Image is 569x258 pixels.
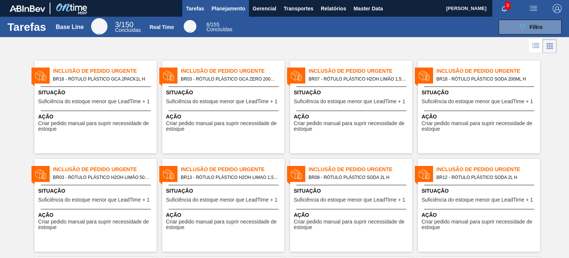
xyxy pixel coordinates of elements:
div: Base Line [115,22,141,33]
span: Suficiência do estoque menor que LeadTime + 1 [38,197,150,203]
span: / 150 [115,20,133,29]
span: Inclusão de Pedido Urgente [181,166,284,173]
span: Relatórios [321,4,346,13]
span: BR18 - RÓTULO PLÁSTICO SODA 200ML H [436,75,534,83]
span: Ação [294,211,410,219]
span: Situação [422,187,538,195]
span: Planejamento [212,4,245,13]
span: Suficiência do estoque menor que LeadTime + 1 [294,99,405,104]
span: Criar pedido manual para suprir necessidade de estoque [294,121,410,132]
span: Situação [38,187,155,195]
img: status [35,70,46,81]
span: Ação [166,113,283,121]
span: Situação [166,89,283,97]
img: status [163,169,174,180]
span: BR03 - RÓTULO PLÁSTICO GCA ZERO 200ML H [181,75,279,83]
span: Situação [422,89,538,97]
span: Suficiência do estoque menor que LeadTime + 1 [422,99,533,104]
span: Inclusão de Pedido Urgente [53,67,157,75]
span: Suficiência do estoque menor que LeadTime + 1 [294,197,405,203]
span: Inclusão de Pedido Urgente [436,166,540,173]
span: 9 [505,1,510,10]
span: Inclusão de Pedido Urgente [309,67,412,75]
span: Situação [294,187,410,195]
span: Filtro [530,24,543,30]
img: status [163,70,174,81]
span: 6 [206,22,209,27]
div: Real Time [184,20,196,33]
div: Base Line [91,18,107,35]
img: status [35,169,46,180]
span: Inclusão de Pedido Urgente [181,67,284,75]
span: Suficiência do estoque menor que LeadTime + 1 [38,99,150,104]
button: Filtro [499,20,562,35]
img: status [419,70,430,81]
div: Base Line [56,24,84,30]
span: BR08 - RÓTULO PLÁSTICO SODA 2L H [309,173,406,182]
span: Inclusão de Pedido Urgente [53,166,157,173]
span: Inclusão de Pedido Urgente [309,166,412,173]
span: BR07 - RÓTULO PLÁSTICO H2OH LIMÃO 1,5L AH [309,75,406,83]
button: Notificações [492,3,516,14]
div: Real Time [150,24,174,30]
span: Criar pedido manual para suprir necessidade de estoque [422,121,538,132]
span: Master Data [353,4,383,13]
span: BR12 - RÓTULO PLÁSTICO SODA 2L H [436,173,534,182]
span: Ação [38,113,155,121]
span: Ação [422,211,538,219]
div: Visão em Cards [543,39,557,53]
span: / 155 [206,22,219,27]
span: Suficiência do estoque menor que LeadTime + 1 [422,197,533,203]
span: Ação [422,113,538,121]
span: Criar pedido manual para suprir necessidade de estoque [38,121,155,132]
h1: Tarefas [7,23,46,31]
span: Tarefas [186,4,204,13]
span: Concluídas [115,27,141,33]
span: Criar pedido manual para suprir necessidade de estoque [166,121,283,132]
span: Situação [166,187,283,195]
span: BR13 - RÓTULO PLÁSTICO H2OH LIMAO 1,5L H [181,173,279,182]
span: Criar pedido manual para suprir necessidade de estoque [422,219,538,231]
div: Real Time [206,22,232,32]
span: Situação [38,89,155,97]
span: Ação [38,211,155,219]
img: Logout [553,4,562,13]
span: Transportes [284,4,313,13]
span: Criar pedido manual para suprir necessidade de estoque [166,219,283,231]
div: Visão em Lista [529,39,543,53]
span: Ação [166,211,283,219]
span: 3 [115,20,119,29]
span: Suficiência do estoque menor que LeadTime + 1 [166,197,277,203]
span: Ação [294,113,410,121]
img: status [419,169,430,180]
span: BR03 - RÓTULO PLÁSTICO H2OH LIMÃO 500ML H [53,173,151,182]
span: Concluídas [206,26,232,32]
span: Suficiência do estoque menor que LeadTime + 1 [166,99,277,104]
span: Criar pedido manual para suprir necessidade de estoque [294,219,410,231]
img: TNhmsLtSVTkK8tSr43FrP2fwEKptu5GPRR3wAAAABJRU5ErkJggg== [10,5,45,12]
img: userActions [529,4,538,13]
img: status [291,70,302,81]
span: Inclusão de Pedido Urgente [436,67,540,75]
span: BR18 - RÓTULO PLÁSTICO GCA 2PACK1L H [53,75,151,83]
span: Gerencial [253,4,276,13]
span: Situação [294,89,410,97]
span: Criar pedido manual para suprir necessidade de estoque [38,219,155,231]
img: status [291,169,302,180]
